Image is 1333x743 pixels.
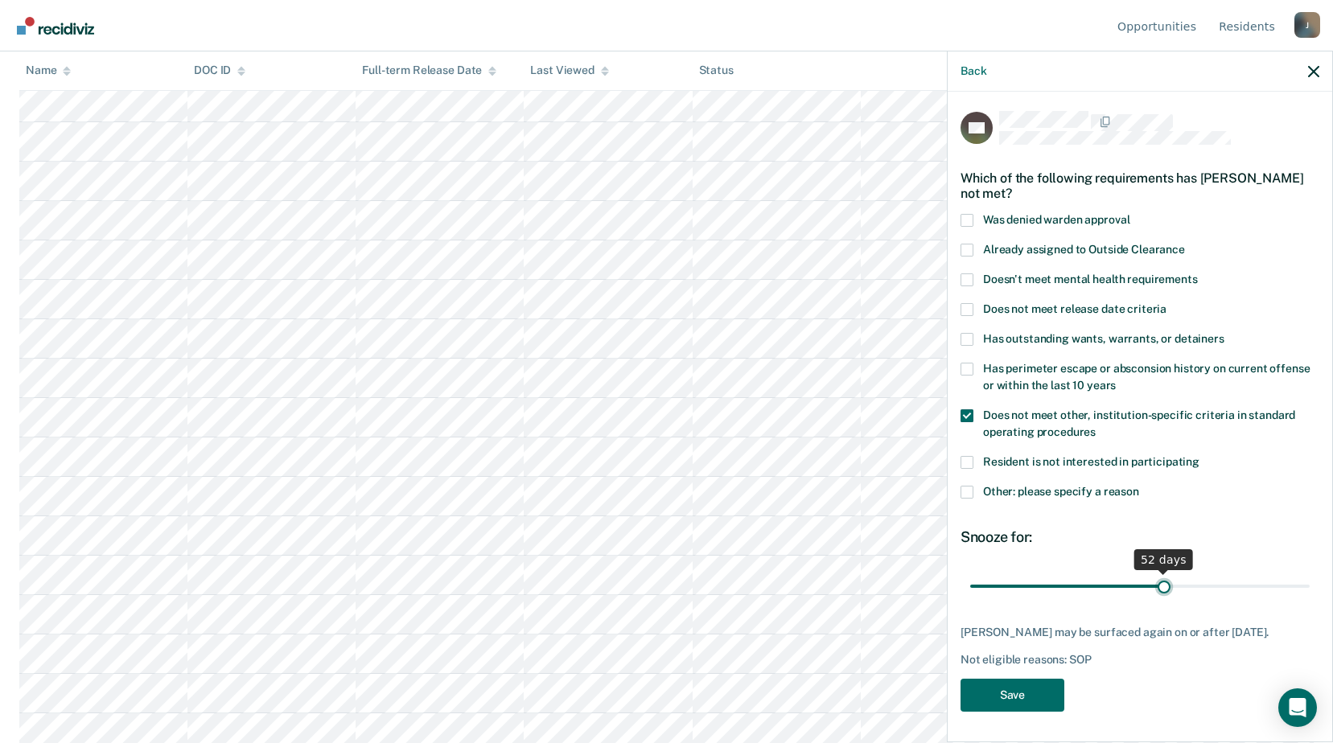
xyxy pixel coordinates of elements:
[983,485,1139,498] span: Other: please specify a reason
[983,362,1310,392] span: Has perimeter escape or absconsion history on current offense or within the last 10 years
[362,64,496,78] div: Full-term Release Date
[983,243,1185,256] span: Already assigned to Outside Clearance
[983,332,1224,345] span: Has outstanding wants, warrants, or detainers
[961,158,1319,214] div: Which of the following requirements has [PERSON_NAME] not met?
[961,64,986,78] button: Back
[961,528,1319,546] div: Snooze for:
[1294,12,1320,38] div: J
[194,64,245,78] div: DOC ID
[961,653,1319,667] div: Not eligible reasons: SOP
[530,64,608,78] div: Last Viewed
[1134,549,1193,570] div: 52 days
[961,626,1319,639] div: [PERSON_NAME] may be surfaced again on or after [DATE].
[983,213,1129,226] span: Was denied warden approval
[1278,688,1317,727] div: Open Intercom Messenger
[961,679,1064,712] button: Save
[983,408,1295,438] span: Does not meet other, institution-specific criteria in standard operating procedures
[699,64,734,78] div: Status
[983,273,1198,285] span: Doesn't meet mental health requirements
[26,64,71,78] div: Name
[983,455,1199,468] span: Resident is not interested in participating
[983,302,1166,315] span: Does not meet release date criteria
[1294,12,1320,38] button: Profile dropdown button
[17,17,94,35] img: Recidiviz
